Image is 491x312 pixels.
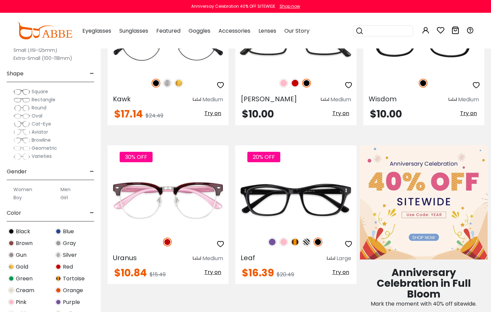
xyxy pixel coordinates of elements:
span: Leaf [241,253,255,263]
span: Cat-Eye [32,120,51,127]
span: Square [32,88,48,95]
img: Geometric.png [13,145,30,152]
img: Cream [8,287,14,293]
span: $10.00 [370,107,402,121]
label: Extra-Small (100-118mm) [13,54,72,62]
img: size ruler [321,97,329,102]
span: Tortoise [63,275,85,283]
button: Try on [330,268,351,277]
div: Medium [202,96,223,104]
span: Black [16,228,30,236]
a: Shop now [276,3,300,9]
img: Cat-Eye.png [13,121,30,128]
img: Purple [268,238,277,246]
span: [PERSON_NAME] [241,94,297,104]
label: Girl [60,194,68,202]
span: - [90,205,94,221]
span: $10.84 [114,266,147,280]
img: Red [291,79,299,88]
img: Silver [163,79,172,88]
button: Try on [458,109,479,118]
span: 30% OFF [120,152,153,162]
span: Pink [16,298,27,306]
span: Sunglasses [119,27,148,35]
img: Square.png [13,89,30,95]
span: Accessories [218,27,250,35]
img: Purple [55,299,62,305]
img: size ruler [193,256,201,261]
label: Boy [13,194,22,202]
img: Black [314,238,322,246]
span: $15.49 [150,271,166,278]
img: Round.png [13,105,30,111]
span: Try on [332,109,349,117]
img: Brown [8,240,14,246]
span: Purple [63,298,80,306]
span: - [90,164,94,180]
span: Kawk [113,94,131,104]
div: Anniversay Celebration 40% OFF SITEWIDE [191,3,275,9]
img: Anniversary Celebration [360,145,488,260]
span: Round [32,104,46,111]
img: Gold [8,264,14,270]
img: Gun [8,252,14,258]
span: Try on [204,268,221,276]
img: Green [8,275,14,282]
img: abbeglasses.com [17,23,72,39]
span: Cream [16,286,34,294]
span: Mark the moment with 40% off sitewide. [371,300,477,308]
button: Try on [202,109,223,118]
span: Try on [204,109,221,117]
img: size ruler [449,97,457,102]
img: Black [419,79,427,88]
label: Women [13,185,32,194]
button: Try on [202,268,223,277]
span: $24.49 [146,112,163,119]
img: Pattern [302,238,311,246]
span: $16.39 [242,266,274,280]
img: Rectangle.png [13,97,30,103]
span: Shape [7,66,24,82]
span: 20% OFF [247,152,280,162]
img: Silver [55,252,62,258]
img: Blue [55,228,62,235]
img: Red [55,264,62,270]
span: Goggles [189,27,210,35]
a: Red Uranus - TR ,Adjust Nose Pads [108,170,229,230]
span: Gold [16,263,28,271]
img: Black [302,79,311,88]
img: Black [8,228,14,235]
img: size ruler [327,256,335,261]
span: Aviator [32,129,48,135]
label: Men [60,185,71,194]
img: Pink [279,79,288,88]
label: Small (119-125mm) [13,46,57,54]
img: Tortoise [291,238,299,246]
span: Blue [63,228,74,236]
img: Pink [279,238,288,246]
div: Shop now [280,3,300,9]
span: Brown [16,239,33,247]
span: Color [7,205,21,221]
div: Medium [458,96,479,104]
span: Featured [156,27,180,35]
span: Silver [63,251,77,259]
div: Medium [330,96,351,104]
span: Our Story [284,27,310,35]
span: Lenses [258,27,276,35]
img: Gray [55,240,62,246]
span: Try on [332,268,349,276]
span: Oval [32,112,42,119]
span: - [90,66,94,82]
img: Browline.png [13,137,30,144]
span: Wisdom [369,94,397,104]
img: Black [152,79,160,88]
span: Try on [460,109,477,117]
img: Black Leaf - Acetate ,Universal Bridge Fit [235,170,356,230]
div: Large [336,254,351,263]
span: $17.14 [114,107,143,121]
button: Try on [330,109,351,118]
span: $20.49 [277,271,294,278]
span: $10.00 [242,107,274,121]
